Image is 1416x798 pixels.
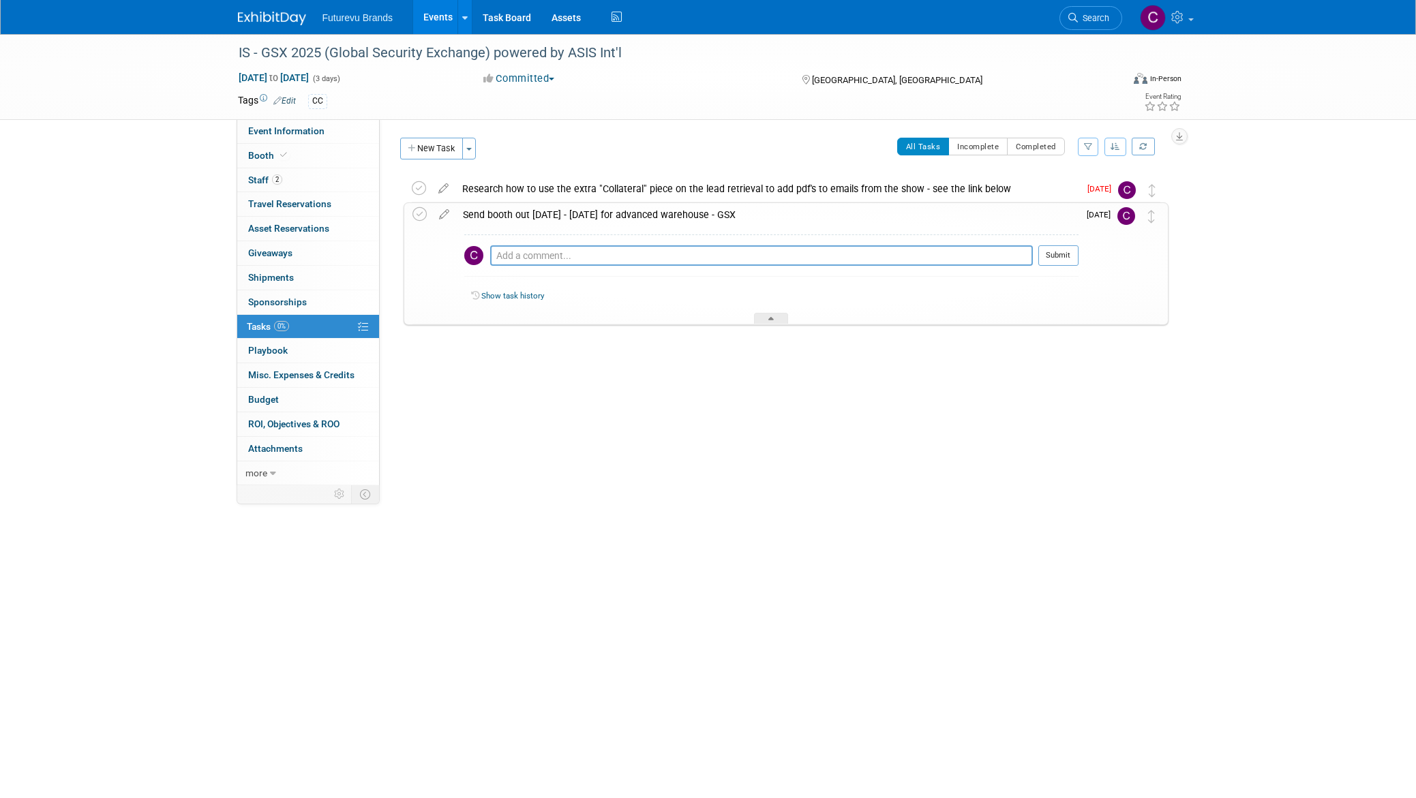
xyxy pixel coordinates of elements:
[1059,6,1122,30] a: Search
[456,203,1079,226] div: Send booth out [DATE] - [DATE] for advanced warehouse - GSX
[273,96,296,106] a: Edit
[237,192,379,216] a: Travel Reservations
[238,12,306,25] img: ExhibitDay
[400,138,463,159] button: New Task
[312,74,340,83] span: (3 days)
[1148,210,1155,223] i: Move task
[1132,138,1155,155] a: Refresh
[248,272,294,283] span: Shipments
[237,388,379,412] a: Budget
[1140,5,1166,31] img: CHERYL CLOWES
[237,168,379,192] a: Staff2
[237,315,379,339] a: Tasks0%
[248,369,355,380] span: Misc. Expenses & Credits
[237,412,379,436] a: ROI, Objectives & ROO
[1117,207,1135,225] img: CHERYL CLOWES
[237,339,379,363] a: Playbook
[1042,71,1182,91] div: Event Format
[237,290,379,314] a: Sponsorships
[1078,13,1109,23] span: Search
[948,138,1008,155] button: Incomplete
[237,217,379,241] a: Asset Reservations
[432,183,455,195] a: edit
[237,437,379,461] a: Attachments
[897,138,950,155] button: All Tasks
[351,485,379,503] td: Toggle Event Tabs
[237,144,379,168] a: Booth
[238,93,296,109] td: Tags
[248,223,329,234] span: Asset Reservations
[272,174,282,185] span: 2
[1007,138,1065,155] button: Completed
[248,394,279,405] span: Budget
[479,72,560,86] button: Committed
[237,266,379,290] a: Shipments
[248,345,288,356] span: Playbook
[280,151,287,159] i: Booth reservation complete
[455,177,1079,200] div: Research how to use the extra "Collateral" piece on the lead retrieval to add pdf's to emails fro...
[248,198,331,209] span: Travel Reservations
[1134,73,1147,84] img: Format-Inperson.png
[1038,245,1079,266] button: Submit
[267,72,280,83] span: to
[248,150,290,161] span: Booth
[1144,93,1181,100] div: Event Rating
[245,467,267,478] span: more
[237,119,379,143] a: Event Information
[1087,210,1117,219] span: [DATE]
[1087,184,1118,194] span: [DATE]
[248,418,340,429] span: ROI, Objectives & ROO
[247,321,289,332] span: Tasks
[248,174,282,185] span: Staff
[464,246,483,265] img: CHERYL CLOWES
[248,296,307,307] span: Sponsorships
[237,363,379,387] a: Misc. Expenses & Credits
[1118,181,1136,199] img: CHERYL CLOWES
[1149,184,1156,197] i: Move task
[237,241,379,265] a: Giveaways
[248,125,325,136] span: Event Information
[274,321,289,331] span: 0%
[481,291,544,301] a: Show task history
[237,461,379,485] a: more
[308,94,327,108] div: CC
[322,12,393,23] span: Futurevu Brands
[328,485,352,503] td: Personalize Event Tab Strip
[812,75,982,85] span: [GEOGRAPHIC_DATA], [GEOGRAPHIC_DATA]
[1149,74,1181,84] div: In-Person
[248,443,303,454] span: Attachments
[238,72,310,84] span: [DATE] [DATE]
[234,41,1102,65] div: IS - GSX 2025 (Global Security Exchange) powered by ASIS Int'l
[432,209,456,221] a: edit
[248,247,292,258] span: Giveaways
